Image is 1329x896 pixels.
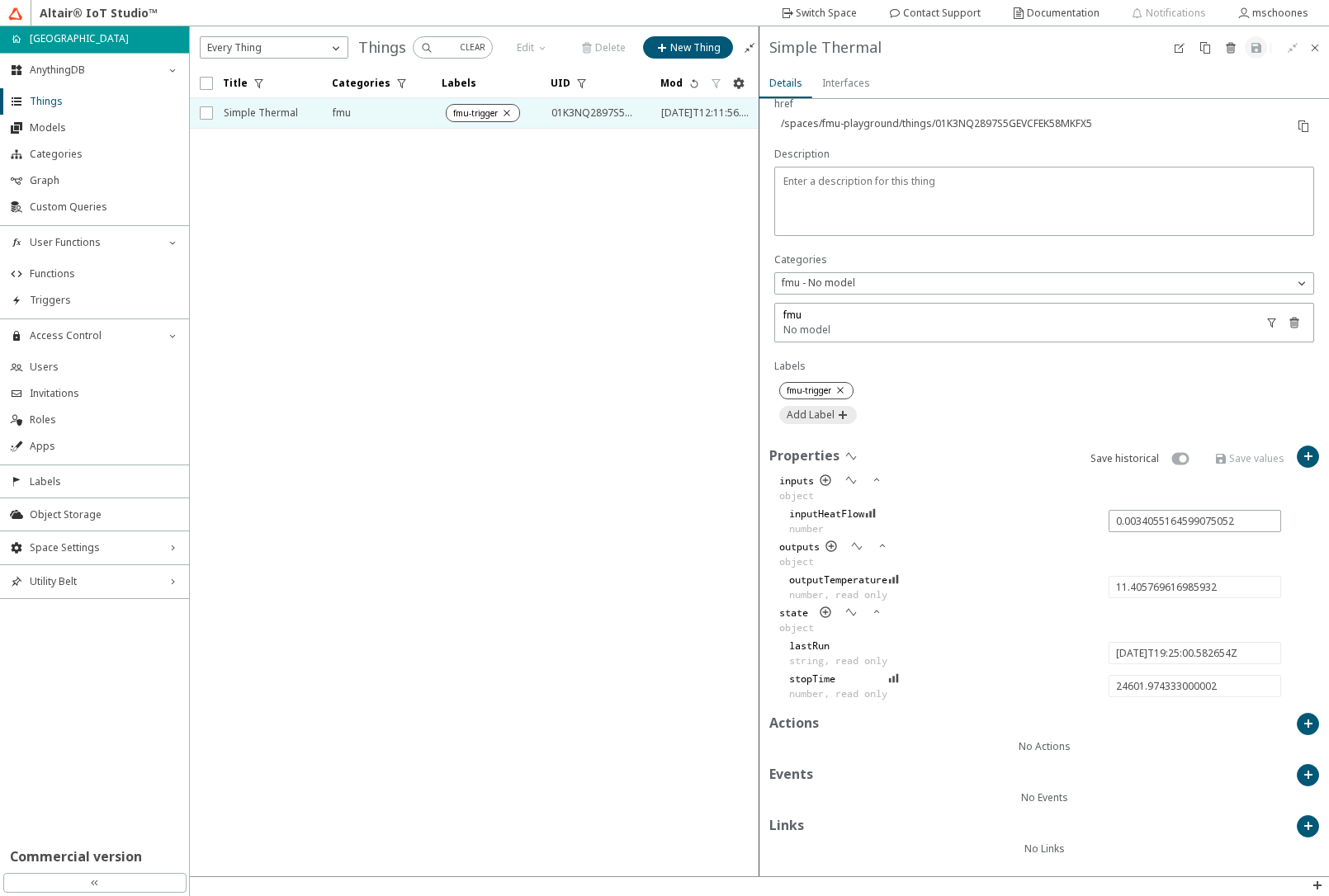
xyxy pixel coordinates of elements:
span: Space Settings [30,541,159,554]
span: Things [30,95,179,108]
unity-button: Clone [1194,36,1216,59]
unity-typography: stopTime [789,672,887,686]
unity-typography: object [779,488,814,503]
unity-button: Save [1245,36,1267,59]
unity-button: Filter by current thing's model [1260,311,1283,333]
span: Labels [30,475,179,488]
unity-typography: Events [769,764,813,790]
unity-typography: state [779,606,814,620]
unity-typography: No Events [1021,790,1068,805]
span: Object Storage [30,508,179,521]
unity-typography: No Actions [1019,739,1071,754]
span: Categories [30,148,179,161]
span: Invitations [30,387,179,400]
span: User Functions [30,236,159,249]
unity-button: Delete [1219,36,1242,59]
unity-typography: No Links [1024,842,1065,856]
span: Custom Queries [30,200,179,214]
span: AnythingDB [30,64,159,77]
unity-button: Remove category [1283,311,1305,333]
unity-button: Edit Schema [1168,36,1190,59]
unity-typography: number [789,521,864,536]
unity-typography: Links [769,815,804,842]
span: Models [30,121,179,134]
unity-typography: object [779,620,814,635]
unity-typography: number, read only [789,587,887,602]
unity-typography: inputs [779,474,814,488]
unity-typography: fmu [783,308,830,323]
unity-typography: object [779,554,820,569]
span: Utility Belt [30,575,159,588]
unity-typography: outputs [779,540,820,554]
p: Save historical [1090,451,1159,466]
unity-typography: No model [783,323,830,337]
span: Access Control [30,329,159,342]
p: [GEOGRAPHIC_DATA] [30,31,129,46]
unity-typography: string, read only [789,653,887,668]
unity-typography: outputTemperature [789,573,887,587]
span: Triggers [30,294,179,307]
span: Apps [30,440,179,453]
span: Functions [30,267,179,281]
span: Graph [30,174,179,187]
unity-typography: Actions [769,713,819,739]
unity-typography: number, read only [789,686,887,701]
span: Roles [30,413,179,427]
unity-typography: Properties [769,446,839,472]
unity-typography: lastRun [789,639,887,653]
unity-typography: inputHeatFlow [789,507,864,521]
span: Users [30,361,179,374]
unity-typography: Labels [774,359,1314,374]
